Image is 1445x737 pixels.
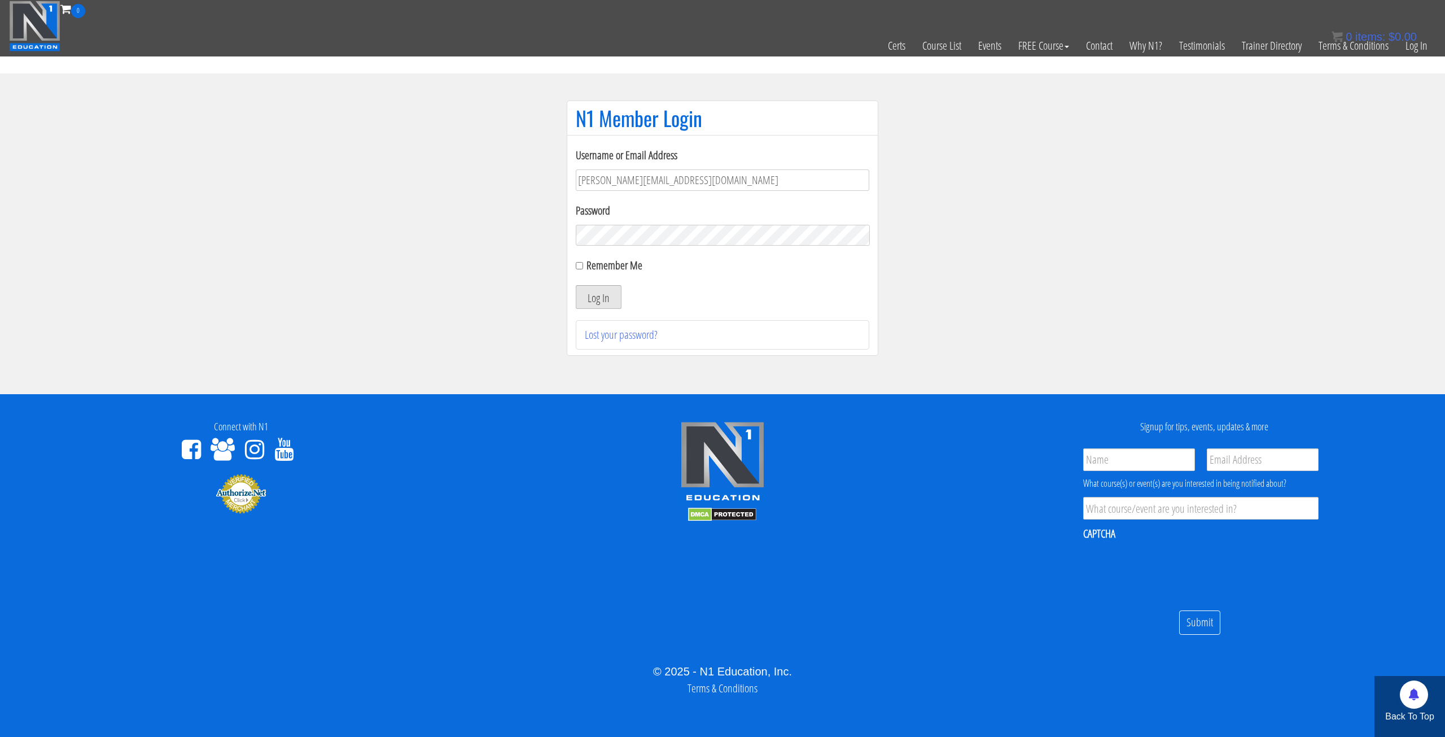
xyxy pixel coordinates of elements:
[1083,448,1195,471] input: Name
[972,421,1437,433] h4: Signup for tips, events, updates & more
[914,18,970,73] a: Course List
[1083,497,1319,520] input: What course/event are you interested in?
[970,18,1010,73] a: Events
[576,285,621,309] button: Log In
[585,327,658,342] a: Lost your password?
[71,4,85,18] span: 0
[1010,18,1078,73] a: FREE Course
[688,681,757,696] a: Terms & Conditions
[1332,31,1343,42] img: icon11.png
[1171,18,1233,73] a: Testimonials
[1389,30,1395,43] span: $
[1389,30,1417,43] bdi: 0.00
[1121,18,1171,73] a: Why N1?
[1310,18,1397,73] a: Terms & Conditions
[1346,30,1352,43] span: 0
[9,1,60,51] img: n1-education
[1083,526,1115,541] label: CAPTCHA
[1083,477,1319,490] div: What course(s) or event(s) are you interested in being notified about?
[1233,18,1310,73] a: Trainer Directory
[1355,30,1385,43] span: items:
[8,663,1437,680] div: © 2025 - N1 Education, Inc.
[8,421,473,433] h4: Connect with N1
[1332,30,1417,43] a: 0 items: $0.00
[216,473,266,514] img: Authorize.Net Merchant - Click to Verify
[60,1,85,16] a: 0
[879,18,914,73] a: Certs
[576,202,869,219] label: Password
[680,421,765,505] img: n1-edu-logo
[688,508,756,521] img: DMCA.com Protection Status
[586,258,642,273] label: Remember Me
[1083,548,1255,592] iframe: reCAPTCHA
[576,147,869,164] label: Username or Email Address
[1397,18,1436,73] a: Log In
[1207,448,1319,471] input: Email Address
[1078,18,1121,73] a: Contact
[1374,710,1445,723] p: Back To Top
[576,107,869,129] h1: N1 Member Login
[1179,610,1220,635] input: Submit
